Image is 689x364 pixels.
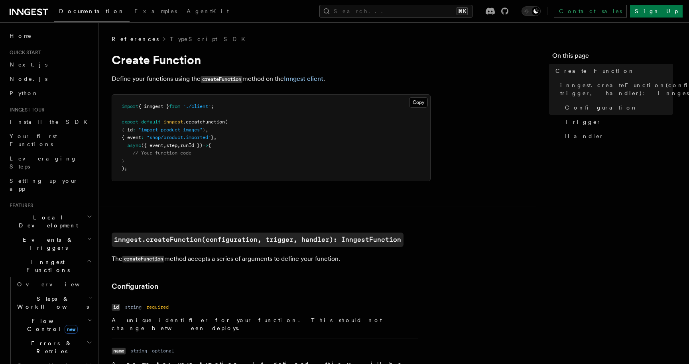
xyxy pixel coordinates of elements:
a: Node.js [6,72,94,86]
a: Inngest client [284,75,323,82]
span: : [141,135,144,140]
span: .createFunction [183,119,225,125]
span: runId }) [180,143,203,148]
a: Documentation [54,2,130,22]
span: Install the SDK [10,119,92,125]
button: Steps & Workflows [14,292,94,314]
a: Overview [14,277,94,292]
span: Inngest tour [6,107,45,113]
button: Toggle dark mode [522,6,541,16]
span: Flow Control [14,317,88,333]
a: inngest.createFunction(configuration, trigger, handler): InngestFunction [112,233,404,247]
button: Copy [409,97,428,108]
span: Leveraging Steps [10,155,77,170]
span: Trigger [565,118,601,126]
span: , [214,135,217,140]
span: "shop/product.imported" [147,135,211,140]
span: from [169,104,180,109]
span: Node.js [10,76,47,82]
span: } [122,158,124,164]
a: Setting up your app [6,174,94,196]
a: Configuration [112,281,158,292]
p: Define your functions using the method on the . [112,73,431,85]
span: async [127,143,141,148]
p: A unique identifier for your function. This should not change between deploys. [112,316,418,332]
dd: string [130,348,147,354]
span: Events & Triggers [6,236,87,252]
h4: On this page [552,51,673,64]
a: inngest.createFunction(configuration, trigger, handler): InngestFunction [557,78,673,100]
span: } [203,127,205,133]
span: Configuration [565,104,638,112]
span: { event [122,135,141,140]
span: , [177,143,180,148]
span: Handler [565,132,604,140]
span: default [141,119,161,125]
span: Home [10,32,32,40]
h1: Create Function [112,53,431,67]
button: Local Development [6,210,94,233]
span: Setting up your app [10,178,78,192]
span: , [163,143,166,148]
code: createFunction [201,76,242,83]
span: inngest [163,119,183,125]
a: Trigger [562,115,673,129]
span: Overview [17,281,99,288]
a: TypeScript SDK [170,35,250,43]
span: { inngest } [138,104,169,109]
span: Local Development [6,213,87,229]
span: } [211,135,214,140]
button: Events & Triggers [6,233,94,255]
span: ( [225,119,228,125]
span: Create Function [555,67,635,75]
a: AgentKit [182,2,234,22]
span: : [133,127,136,133]
span: , [205,127,208,133]
button: Inngest Functions [6,255,94,277]
span: { id [122,127,133,133]
span: "./client" [183,104,211,109]
span: new [65,325,78,334]
a: Contact sales [554,5,627,18]
span: Examples [134,8,177,14]
a: Python [6,86,94,100]
span: "import-product-images" [138,127,203,133]
a: Install the SDK [6,115,94,129]
dd: optional [152,348,174,354]
span: Documentation [59,8,125,14]
span: ; [211,104,214,109]
a: Examples [130,2,182,22]
code: createFunction [122,256,164,262]
code: id [112,304,120,311]
span: References [112,35,159,43]
span: import [122,104,138,109]
button: Errors & Retries [14,336,94,358]
span: export [122,119,138,125]
a: Handler [562,129,673,143]
kbd: ⌘K [457,7,468,15]
span: Steps & Workflows [14,295,89,311]
span: ({ event [141,143,163,148]
span: Next.js [10,61,47,68]
span: { [208,143,211,148]
span: // Your function code [133,150,191,156]
button: Flow Controlnew [14,314,94,336]
a: Configuration [562,100,673,115]
span: => [203,143,208,148]
span: Inngest Functions [6,258,86,274]
span: Python [10,90,39,96]
span: step [166,143,177,148]
button: Search...⌘K [319,5,472,18]
dd: string [125,304,142,310]
code: name [112,348,126,354]
span: Features [6,202,33,209]
a: Your first Functions [6,129,94,151]
span: Quick start [6,49,41,56]
a: Next.js [6,57,94,72]
span: AgentKit [187,8,229,14]
span: Errors & Retries [14,339,87,355]
span: Your first Functions [10,133,57,147]
dd: required [146,304,169,310]
a: Leveraging Steps [6,151,94,174]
